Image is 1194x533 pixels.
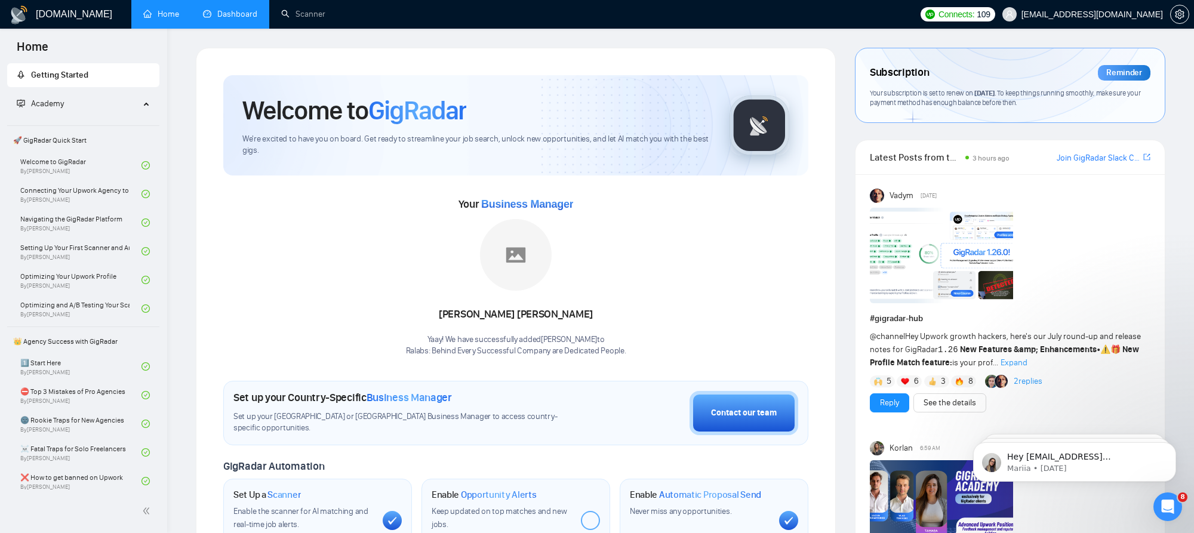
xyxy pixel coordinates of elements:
span: 🎁 [1110,344,1121,355]
span: Academy [31,98,64,109]
h1: # gigradar-hub [870,312,1150,325]
span: setting [1171,10,1189,19]
a: ⛔ Top 3 Mistakes of Pro AgenciesBy[PERSON_NAME] [20,382,141,408]
span: 5 [887,375,891,387]
code: 1.26 [938,345,958,355]
button: Reply [870,393,909,412]
span: Subscription [870,63,929,83]
span: Your subscription is set to renew on . To keep things running smoothly, make sure your payment me... [870,88,1140,107]
a: ☠️ Fatal Traps for Solo FreelancersBy[PERSON_NAME] [20,439,141,466]
a: ❌ How to get banned on UpworkBy[PERSON_NAME] [20,468,141,494]
img: logo [10,5,29,24]
span: Scanner [267,489,301,501]
span: fund-projection-screen [17,99,25,107]
span: Business Manager [367,391,452,404]
span: Never miss any opportunities. [630,506,731,516]
p: Ralabs: Behind Every Successful Company are Dedicated People . [406,346,626,357]
a: homeHome [143,9,179,19]
span: Expand [1001,358,1027,368]
span: Set up your [GEOGRAPHIC_DATA] or [GEOGRAPHIC_DATA] Business Manager to access country-specific op... [233,411,573,434]
img: ❤️ [901,377,909,386]
img: Korlan [870,441,884,455]
span: We're excited to have you on board. Get ready to streamline your job search, unlock new opportuni... [242,134,710,156]
a: Navigating the GigRadar PlatformBy[PERSON_NAME] [20,209,141,236]
div: Reminder [1098,65,1150,81]
iframe: Intercom notifications message [955,417,1194,501]
li: Getting Started [7,63,159,87]
span: 🚀 GigRadar Quick Start [8,128,158,152]
span: user [1005,10,1014,19]
a: Setting Up Your First Scanner and Auto-BidderBy[PERSON_NAME] [20,238,141,264]
a: Optimizing and A/B Testing Your Scanner for Better ResultsBy[PERSON_NAME] [20,295,141,322]
h1: Enable [432,489,537,501]
div: Yaay! We have successfully added [PERSON_NAME] to [406,334,626,357]
img: 🔥 [955,377,964,386]
a: 2replies [1014,375,1042,387]
span: GigRadar Automation [223,460,324,473]
span: Business Manager [481,198,573,210]
span: Opportunity Alerts [461,489,537,501]
span: check-circle [141,391,150,399]
a: Connecting Your Upwork Agency to GigRadarBy[PERSON_NAME] [20,181,141,207]
a: See the details [924,396,976,409]
img: upwork-logo.png [925,10,935,19]
span: check-circle [141,190,150,198]
a: searchScanner [281,9,325,19]
span: Your [458,198,574,211]
span: check-circle [141,477,150,485]
span: 8 [1178,492,1187,502]
div: Contact our team [711,406,777,420]
a: Join GigRadar Slack Community [1057,152,1141,165]
span: check-circle [141,218,150,227]
span: export [1143,152,1150,162]
span: Automatic Proposal Send [659,489,761,501]
span: check-circle [141,161,150,170]
span: [DATE] [974,88,995,97]
span: 109 [977,8,990,21]
span: Enable the scanner for AI matching and real-time job alerts. [233,506,368,529]
span: Keep updated on top matches and new jobs. [432,506,567,529]
button: See the details [913,393,986,412]
a: Reply [880,396,899,409]
span: Academy [17,98,64,109]
span: Connects: [938,8,974,21]
span: GigRadar [368,94,466,127]
a: setting [1170,10,1189,19]
h1: Enable [630,489,761,501]
span: [DATE] [921,190,937,201]
button: Contact our team [690,391,798,435]
span: Latest Posts from the GigRadar Community [870,150,962,165]
span: check-circle [141,247,150,255]
span: @channel [870,331,905,341]
span: 8 [968,375,973,387]
a: Welcome to GigRadarBy[PERSON_NAME] [20,152,141,178]
a: 🌚 Rookie Traps for New AgenciesBy[PERSON_NAME] [20,411,141,437]
span: check-circle [141,448,150,457]
img: placeholder.png [480,219,552,291]
span: 6 [914,375,919,387]
a: Optimizing Your Upwork ProfileBy[PERSON_NAME] [20,267,141,293]
img: 👍 [928,377,937,386]
span: Vadym [890,189,913,202]
span: Hey Upwork growth hackers, here's our July round-up and release notes for GigRadar • is your prof... [870,331,1141,368]
span: 👑 Agency Success with GigRadar [8,329,158,353]
div: [PERSON_NAME] [PERSON_NAME] [406,304,626,325]
img: gigradar-logo.png [730,95,789,155]
span: check-circle [141,276,150,284]
h1: Welcome to [242,94,466,127]
h1: Set up your Country-Specific [233,391,452,404]
img: 🙌 [874,377,882,386]
img: F09AC4U7ATU-image.png [870,208,1013,303]
span: 6:59 AM [920,443,940,454]
img: Alex B [985,375,998,388]
span: 3 [941,375,946,387]
span: check-circle [141,420,150,428]
img: Vadym [870,189,884,203]
h1: Set Up a [233,489,301,501]
button: setting [1170,5,1189,24]
span: Home [7,38,58,63]
a: dashboardDashboard [203,9,257,19]
iframe: Intercom live chat [1153,492,1182,521]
